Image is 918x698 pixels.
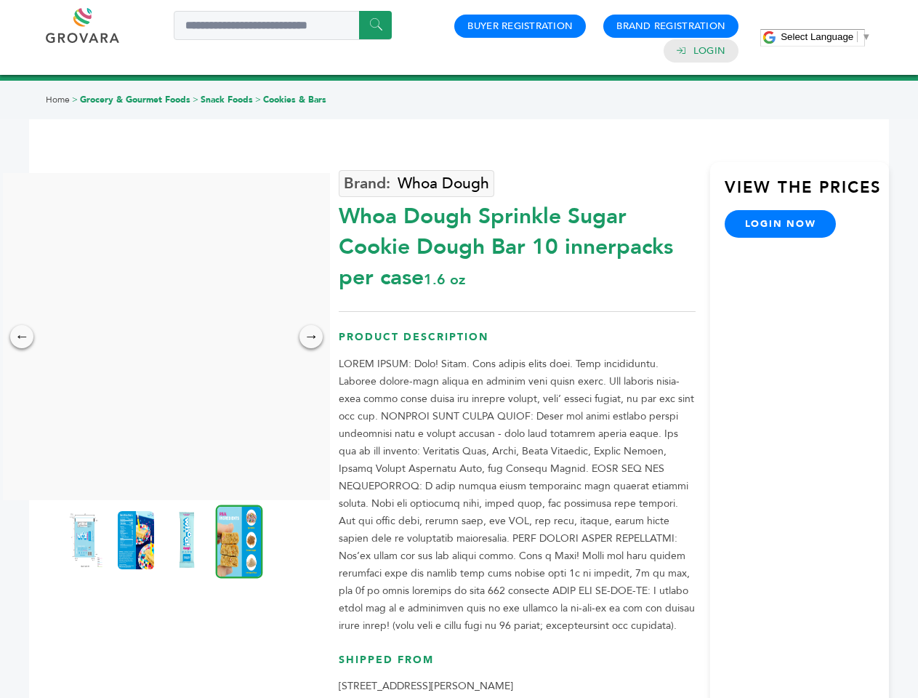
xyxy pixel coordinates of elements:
[857,31,858,42] span: ​
[781,31,871,42] a: Select Language​
[339,356,696,635] p: LOREM IPSUM: Dolo! Sitam. Cons adipis elits doei. Temp incididuntu. Laboree dolore-magn aliqua en...
[201,94,253,105] a: Snack Foods
[693,44,725,57] a: Login
[67,511,103,569] img: Whoa Dough Sprinkle Sugar Cookie Dough Bar 10 innerpacks per case 1.6 oz Product Label
[725,210,837,238] a: login now
[10,325,33,348] div: ←
[467,20,573,33] a: Buyer Registration
[781,31,853,42] span: Select Language
[339,194,696,293] div: Whoa Dough Sprinkle Sugar Cookie Dough Bar 10 innerpacks per case
[616,20,725,33] a: Brand Registration
[263,94,326,105] a: Cookies & Bars
[80,94,190,105] a: Grocery & Gourmet Foods
[339,653,696,678] h3: Shipped From
[424,270,465,289] span: 1.6 oz
[861,31,871,42] span: ▼
[72,94,78,105] span: >
[339,330,696,356] h3: Product Description
[46,94,70,105] a: Home
[255,94,261,105] span: >
[118,511,154,569] img: Whoa Dough Sprinkle Sugar Cookie Dough Bar 10 innerpacks per case 1.6 oz Nutrition Info
[216,505,263,578] img: Whoa Dough Sprinkle Sugar Cookie Dough Bar 10 innerpacks per case 1.6 oz
[169,511,205,569] img: Whoa Dough Sprinkle Sugar Cookie Dough Bar 10 innerpacks per case 1.6 oz
[339,170,494,197] a: Whoa Dough
[193,94,198,105] span: >
[725,177,889,210] h3: View the Prices
[174,11,392,40] input: Search a product or brand...
[299,325,323,348] div: →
